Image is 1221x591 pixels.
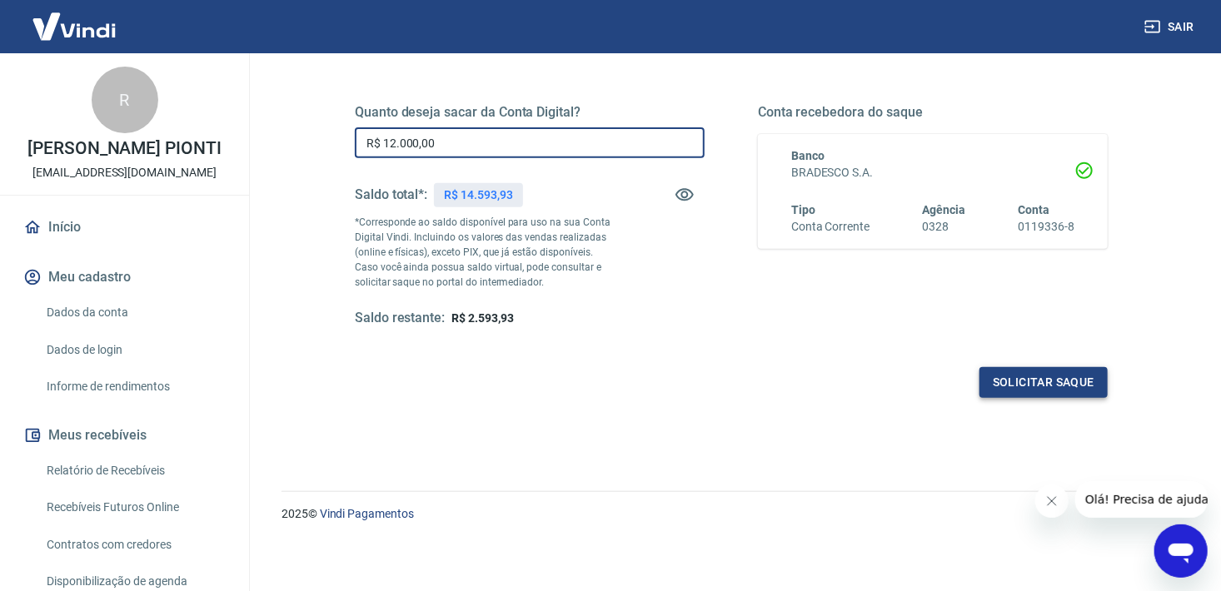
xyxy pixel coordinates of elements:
[791,203,815,216] span: Tipo
[355,104,705,121] h5: Quanto deseja sacar da Conta Digital?
[20,1,128,52] img: Vindi
[1141,12,1201,42] button: Sair
[40,295,229,330] a: Dados da conta
[923,203,966,216] span: Agência
[923,218,966,236] h6: 0328
[355,310,445,327] h5: Saldo restante:
[791,149,825,162] span: Banco
[1154,524,1208,578] iframe: Botão para abrir a janela de mensagens
[40,370,229,404] a: Informe de rendimentos
[791,164,1074,181] h6: BRADESCO S.A.
[40,333,229,367] a: Dados de login
[20,417,229,454] button: Meus recebíveis
[758,104,1108,121] h5: Conta recebedora do saque
[40,528,229,562] a: Contratos com credores
[40,490,229,524] a: Recebíveis Futuros Online
[1018,218,1074,236] h6: 0119336-8
[979,367,1108,398] button: Solicitar saque
[32,164,217,181] p: [EMAIL_ADDRESS][DOMAIN_NAME]
[1018,203,1049,216] span: Conta
[10,12,140,25] span: Olá! Precisa de ajuda?
[320,507,414,520] a: Vindi Pagamentos
[92,67,158,133] div: R
[355,215,617,290] p: *Corresponde ao saldo disponível para uso na sua Conta Digital Vindi. Incluindo os valores das ve...
[27,140,222,157] p: [PERSON_NAME] PIONTI
[791,218,870,236] h6: Conta Corrente
[451,311,513,325] span: R$ 2.593,93
[40,454,229,488] a: Relatório de Recebíveis
[1075,481,1208,518] iframe: Mensagem da empresa
[282,505,1181,523] p: 2025 ©
[444,186,512,204] p: R$ 14.593,93
[1035,484,1069,518] iframe: Fechar mensagem
[355,186,427,203] h5: Saldo total*:
[20,259,229,295] button: Meu cadastro
[20,209,229,246] a: Início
